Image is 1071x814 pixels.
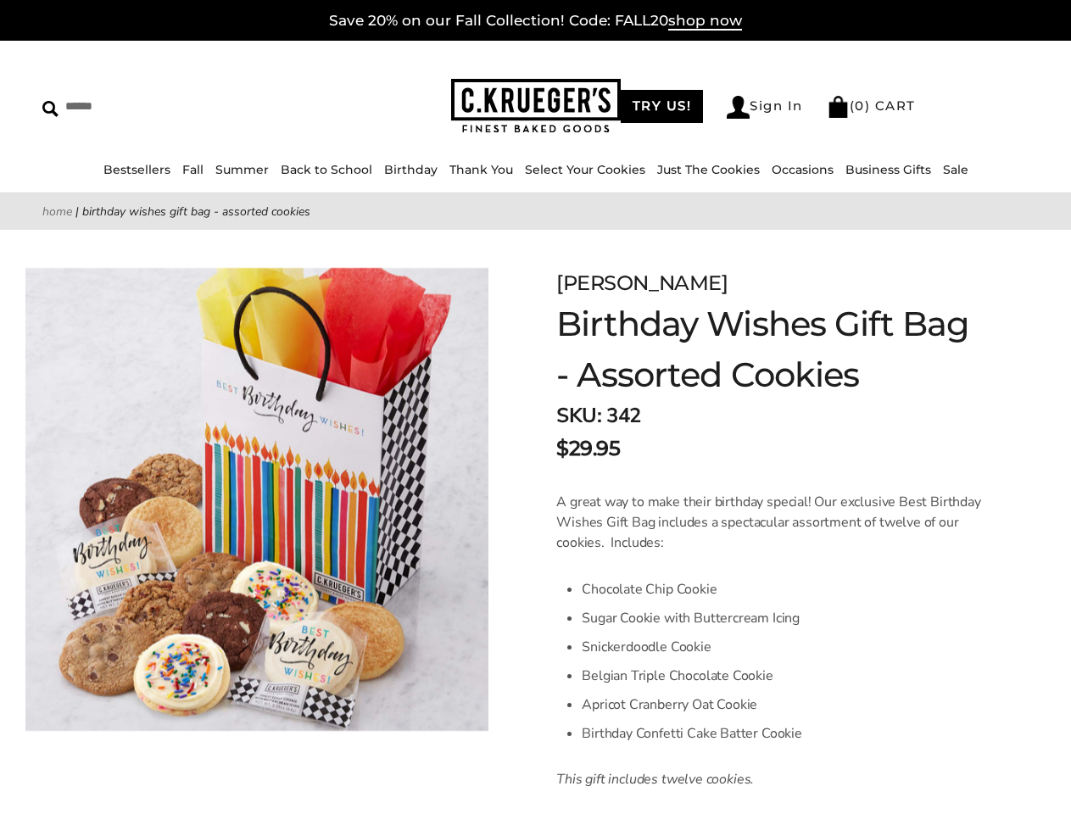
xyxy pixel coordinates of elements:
a: Save 20% on our Fall Collection! Code: FALL20shop now [329,12,742,31]
a: Thank You [449,162,513,177]
img: C.KRUEGER'S [451,79,621,134]
em: This gift includes twelve cookies. [556,770,754,789]
a: Birthday [384,162,438,177]
span: $29.95 [556,433,620,464]
a: Select Your Cookies [525,162,645,177]
span: shop now [668,12,742,31]
a: Fall [182,162,204,177]
strong: SKU: [556,402,601,429]
a: Back to School [281,162,372,177]
span: 342 [606,402,641,429]
li: Snickerdoodle Cookie [582,633,986,661]
li: Sugar Cookie with Buttercream Icing [582,604,986,633]
li: Birthday Confetti Cake Batter Cookie [582,719,986,748]
a: Just The Cookies [657,162,760,177]
span: | [75,203,79,220]
h1: Birthday Wishes Gift Bag - Assorted Cookies [556,298,986,400]
li: Apricot Cranberry Oat Cookie [582,690,986,719]
a: Home [42,203,72,220]
span: Birthday Wishes Gift Bag - Assorted Cookies [82,203,310,220]
nav: breadcrumbs [42,202,1029,221]
a: Summer [215,162,269,177]
img: Birthday Wishes Gift Bag - Assorted Cookies [25,268,488,731]
input: Search [42,93,268,120]
a: Sign In [727,96,803,119]
span: 0 [855,98,865,114]
img: Search [42,101,59,117]
li: Belgian Triple Chocolate Cookie [582,661,986,690]
a: Occasions [772,162,834,177]
a: Bestsellers [103,162,170,177]
a: Sale [943,162,968,177]
a: Business Gifts [845,162,931,177]
img: Account [727,96,750,119]
img: Bag [827,96,850,118]
p: A great way to make their birthday special! Our exclusive Best Birthday Wishes Gift Bag includes ... [556,492,986,553]
li: Chocolate Chip Cookie [582,575,986,604]
div: [PERSON_NAME] [556,268,986,298]
a: (0) CART [827,98,916,114]
a: TRY US! [621,90,704,123]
